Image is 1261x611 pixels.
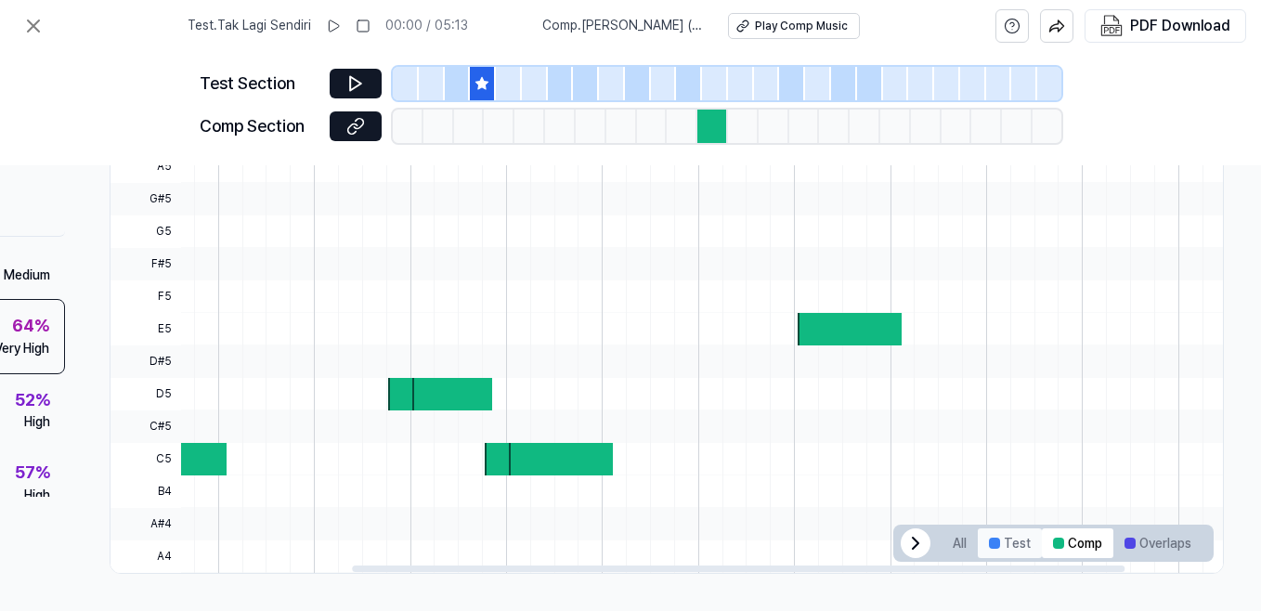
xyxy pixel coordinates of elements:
span: G5 [110,215,181,248]
span: D#5 [110,345,181,378]
span: A5 [110,150,181,183]
button: Play Comp Music [728,13,860,39]
span: C5 [110,443,181,475]
div: Medium [4,266,50,284]
span: G#5 [110,183,181,215]
div: Test Section [200,71,318,97]
svg: help [1004,17,1020,35]
div: High [24,413,50,432]
span: F5 [110,280,181,313]
button: PDF Download [1097,10,1234,42]
button: All [942,528,978,558]
span: C#5 [110,410,181,443]
button: Comp [1042,528,1113,558]
div: PDF Download [1130,14,1230,38]
span: F#5 [110,248,181,280]
div: 64 % [12,313,49,340]
button: help [995,9,1029,43]
div: 52 % [15,386,50,413]
span: A4 [110,540,181,573]
img: share [1048,18,1065,34]
img: PDF Download [1100,15,1123,37]
div: High [24,486,50,504]
div: Comp Section [200,113,318,140]
span: B4 [110,475,181,508]
button: Test [978,528,1042,558]
button: Overlaps [1113,528,1202,558]
span: Test . Tak Lagi Sendiri [188,17,311,35]
div: 00:00 / 05:13 [385,17,468,35]
div: 57 % [15,460,50,487]
span: D5 [110,378,181,410]
span: Comp . [PERSON_NAME] (2024 Remaster) [542,17,706,35]
span: A#4 [110,508,181,540]
div: Play Comp Music [755,19,848,34]
span: E5 [110,313,181,345]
